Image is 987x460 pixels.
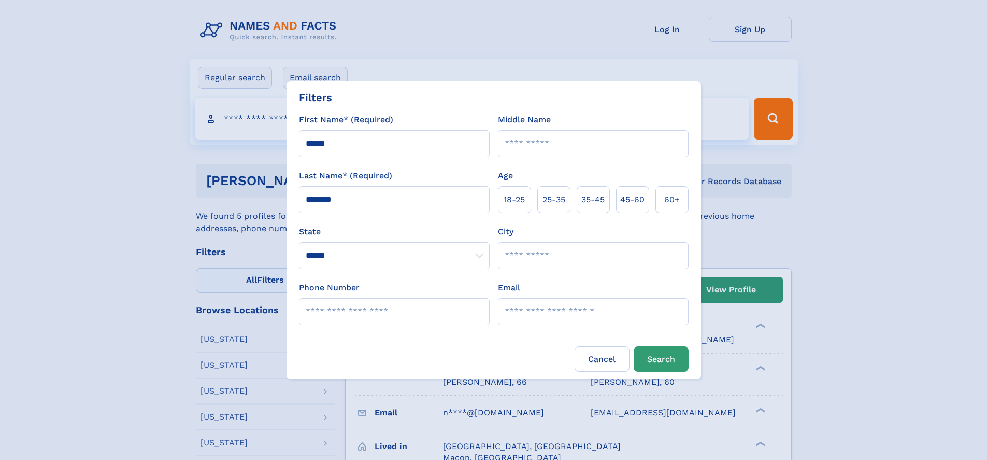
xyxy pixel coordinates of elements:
[575,346,630,372] label: Cancel
[299,170,392,182] label: Last Name* (Required)
[299,282,360,294] label: Phone Number
[664,193,680,206] span: 60+
[542,193,565,206] span: 25‑35
[299,114,393,126] label: First Name* (Required)
[504,193,525,206] span: 18‑25
[299,90,332,105] div: Filters
[498,226,513,238] label: City
[498,170,513,182] label: Age
[498,282,520,294] label: Email
[299,226,490,238] label: State
[620,193,645,206] span: 45‑60
[581,193,605,206] span: 35‑45
[634,346,689,372] button: Search
[498,114,551,126] label: Middle Name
